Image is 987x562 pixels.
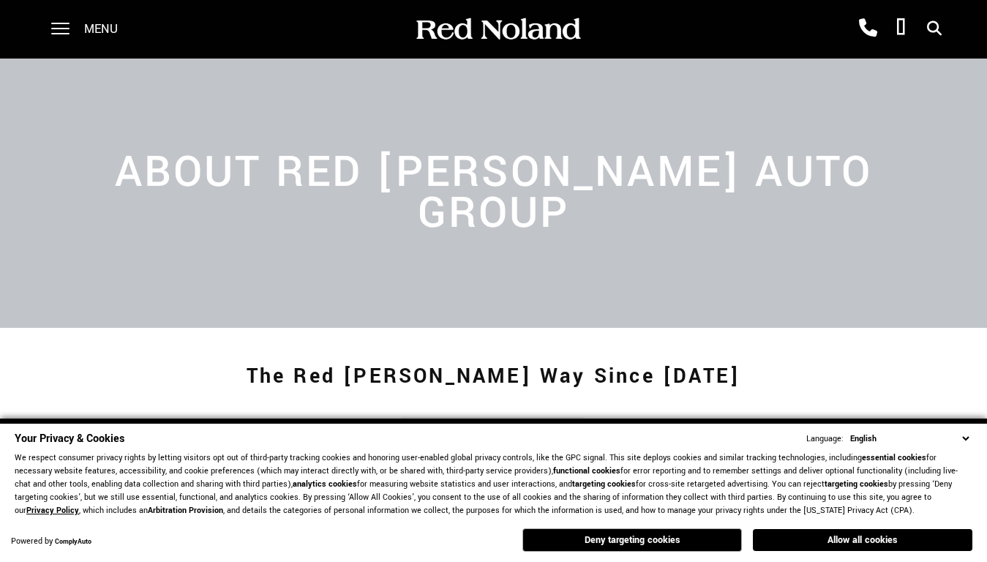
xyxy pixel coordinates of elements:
div: Language: [806,435,844,443]
strong: Arbitration Provision [148,505,223,516]
a: Privacy Policy [26,505,79,516]
strong: targeting cookies [572,479,636,490]
strong: targeting cookies [825,479,888,490]
p: We respect consumer privacy rights by letting visitors opt out of third-party tracking cookies an... [15,452,972,517]
img: Red Noland Auto Group [413,17,582,42]
strong: analytics cookies [293,479,357,490]
a: ComplyAuto [55,537,91,547]
button: Deny targeting cookies [522,528,742,552]
strong: functional cookies [553,465,620,476]
strong: essential cookies [862,452,926,463]
h1: The Red [PERSON_NAME] Way Since [DATE] [67,348,920,406]
h2: About Red [PERSON_NAME] Auto Group [60,152,926,234]
span: Your Privacy & Cookies [15,431,124,446]
select: Language Select [847,432,972,446]
button: Allow all cookies [753,529,972,551]
div: Powered by [11,537,91,547]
